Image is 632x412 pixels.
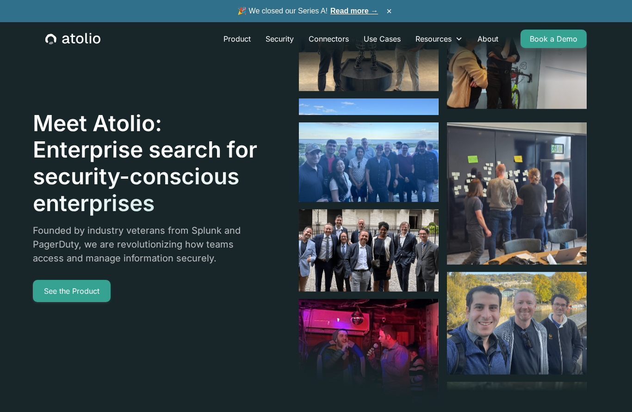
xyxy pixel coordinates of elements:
[33,110,266,216] h1: Meet Atolio: Enterprise search for security-conscious enterprises
[216,30,258,48] a: Product
[301,30,356,48] a: Connectors
[330,7,378,15] a: Read more →
[470,30,506,48] a: About
[45,33,100,45] a: home
[384,6,395,16] button: ×
[299,209,439,291] img: image
[33,280,111,302] a: See the Product
[408,30,470,48] div: Resources
[586,368,632,412] iframe: Chat Widget
[237,6,378,17] span: 🎉 We closed our Series A!
[447,116,587,265] img: image
[356,30,408,48] a: Use Cases
[447,272,587,375] img: image
[258,30,301,48] a: Security
[299,98,439,202] img: image
[33,224,266,265] p: Founded by industry veterans from Splunk and PagerDuty, we are revolutionizing how teams access a...
[520,30,587,48] a: Book a Demo
[415,33,452,44] div: Resources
